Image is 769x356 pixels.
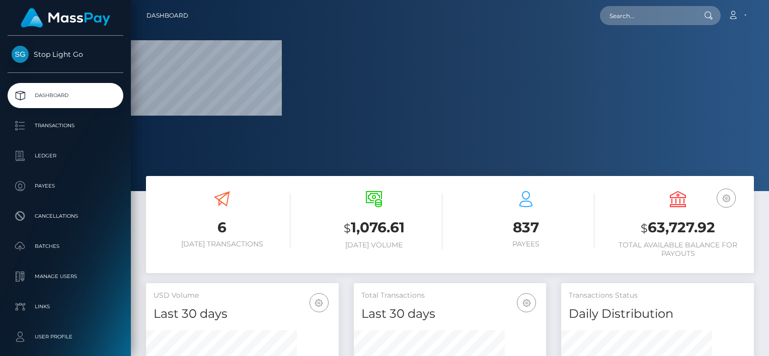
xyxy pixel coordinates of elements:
[153,291,331,301] h5: USD Volume
[12,118,119,133] p: Transactions
[8,234,123,259] a: Batches
[361,305,539,323] h4: Last 30 days
[8,83,123,108] a: Dashboard
[8,204,123,229] a: Cancellations
[21,8,110,28] img: MassPay Logo
[12,209,119,224] p: Cancellations
[8,324,123,349] a: User Profile
[609,218,746,238] h3: 63,727.92
[12,148,119,163] p: Ledger
[8,113,123,138] a: Transactions
[12,88,119,103] p: Dashboard
[8,143,123,168] a: Ledger
[457,240,594,248] h6: Payees
[8,173,123,199] a: Payees
[569,291,746,301] h5: Transactions Status
[146,5,188,26] a: Dashboard
[12,239,119,254] p: Batches
[12,179,119,194] p: Payees
[12,46,29,63] img: Stop Light Go
[305,218,442,238] h3: 1,076.61
[8,294,123,319] a: Links
[12,269,119,284] p: Manage Users
[361,291,539,301] h5: Total Transactions
[153,240,290,248] h6: [DATE] Transactions
[344,221,351,235] small: $
[600,6,695,25] input: Search...
[153,305,331,323] h4: Last 30 days
[305,241,442,249] h6: [DATE] Volume
[641,221,648,235] small: $
[609,241,746,258] h6: Total Available Balance for Payouts
[457,218,594,237] h3: 837
[12,299,119,314] p: Links
[12,329,119,344] p: User Profile
[569,305,746,323] h4: Daily Distribution
[8,264,123,289] a: Manage Users
[8,50,123,59] span: Stop Light Go
[153,218,290,237] h3: 6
